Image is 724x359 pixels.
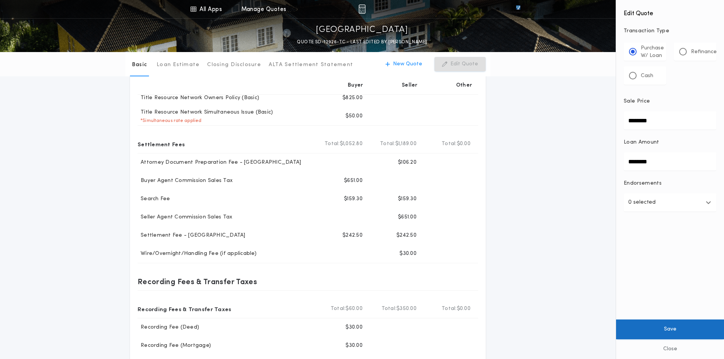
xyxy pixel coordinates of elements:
p: Loan Amount [624,139,659,146]
h4: Edit Quote [624,5,716,18]
input: Loan Amount [624,152,716,171]
p: Refinance [691,48,717,56]
p: $106.20 [398,159,417,166]
input: Sale Price [624,111,716,130]
p: ALTA Settlement Statement [269,61,353,69]
p: Edit Quote [450,60,478,68]
p: $242.50 [342,232,363,239]
p: $159.30 [398,195,417,203]
p: $159.30 [344,195,363,203]
p: Sale Price [624,98,650,105]
button: Close [616,339,724,359]
p: New Quote [393,60,422,68]
p: * Simultaneous rate applied [138,118,202,124]
p: Wire/Overnight/Handling Fee (if applicable) [138,250,257,258]
p: Recording Fee (Mortgage) [138,342,211,350]
span: $350.00 [396,305,417,313]
p: Settlement Fees [138,138,185,150]
p: Attorney Document Preparation Fee - [GEOGRAPHIC_DATA] [138,159,301,166]
span: $0.00 [457,305,471,313]
b: Total: [380,140,395,148]
p: $242.50 [396,232,417,239]
p: Recording Fee (Deed) [138,324,199,331]
b: Total: [325,140,340,148]
p: QUOTE SD-12926-TC - LAST EDITED BY [PERSON_NAME] [297,38,427,46]
b: Total: [382,305,397,313]
p: Settlement Fee - [GEOGRAPHIC_DATA] [138,232,246,239]
p: Recording Fees & Transfer Taxes [138,303,231,315]
button: Edit Quote [434,57,486,71]
p: Seller Agent Commission Sales Tax [138,214,232,221]
b: Total: [331,305,346,313]
span: $1,189.00 [395,140,417,148]
p: [GEOGRAPHIC_DATA] [316,24,408,36]
span: $1,052.80 [340,140,363,148]
p: Transaction Type [624,27,716,35]
button: 0 selected [624,193,716,212]
p: Closing Disclosure [207,61,261,69]
p: 0 selected [628,198,656,207]
p: Other [456,82,472,89]
p: Title Resource Network Simultaneous Issue (Basic) [138,109,273,116]
b: Total: [442,140,457,148]
p: Buyer Agent Commission Sales Tax [138,177,233,185]
p: Title Resource Network Owners Policy (Basic) [138,94,259,102]
p: Buyer [348,82,363,89]
button: New Quote [378,57,430,71]
p: Recording Fees & Transfer Taxes [138,275,257,288]
span: $60.00 [345,305,363,313]
p: $30.00 [399,250,417,258]
span: $0.00 [457,140,471,148]
p: Seller [402,82,418,89]
b: Total: [442,305,457,313]
p: Search Fee [138,195,170,203]
p: $825.00 [342,94,363,102]
button: Save [616,319,724,339]
p: $651.00 [344,177,363,185]
p: Cash [641,72,653,80]
img: vs-icon [502,5,534,13]
img: img [358,5,366,14]
p: $50.00 [345,112,363,120]
p: $30.00 [345,342,363,350]
p: Basic [132,61,147,69]
p: $30.00 [345,324,363,331]
p: Purchase W/ Loan [641,44,664,60]
p: $651.00 [398,214,417,221]
p: Endorsements [624,180,716,187]
p: Loan Estimate [157,61,200,69]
